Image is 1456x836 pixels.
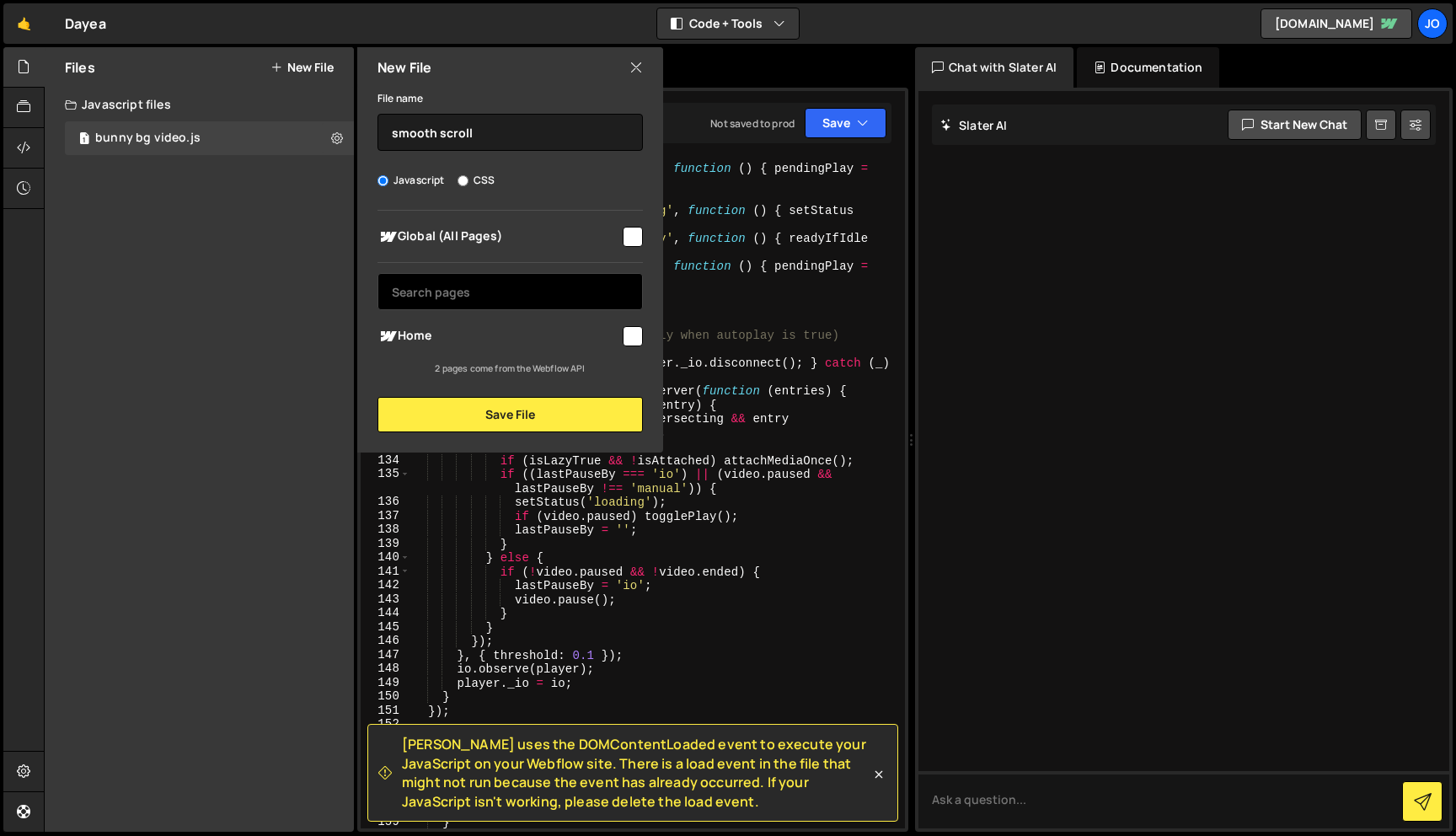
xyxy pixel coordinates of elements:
[79,133,89,147] span: 1
[458,175,468,186] input: CSS
[361,815,410,829] div: 159
[377,114,643,151] input: Name
[65,13,106,34] div: Dayea
[805,108,886,138] button: Save
[377,273,643,310] input: Search pages
[1077,47,1219,88] div: Documentation
[361,620,410,635] div: 145
[377,58,431,77] h2: New File
[361,662,410,676] div: 148
[361,522,410,537] div: 138
[458,172,495,189] label: CSS
[361,731,410,746] div: 153
[361,537,410,551] div: 139
[361,565,410,579] div: 141
[361,495,410,509] div: 136
[361,745,410,759] div: 154
[377,90,423,107] label: File name
[435,362,585,374] small: 2 pages come from the Webflow API
[361,453,410,468] div: 134
[361,648,410,662] div: 147
[940,117,1008,133] h2: Slater AI
[270,61,334,74] button: New File
[361,509,410,523] div: 137
[65,58,95,77] h2: Files
[361,689,410,704] div: 150
[361,773,410,787] div: 156
[361,592,410,607] div: 143
[710,116,795,131] div: Not saved to prod
[361,717,410,731] div: 152
[915,47,1073,88] div: Chat with Slater AI
[377,175,388,186] input: Javascript
[377,172,445,189] label: Javascript
[361,606,410,620] div: 144
[361,801,410,815] div: 158
[361,676,410,690] div: 149
[361,704,410,718] div: 151
[45,88,354,121] div: Javascript files
[361,759,410,774] div: 155
[402,735,870,811] span: [PERSON_NAME] uses the DOMContentLoaded event to execute your JavaScript on your Webflow site. Th...
[1228,110,1362,140] button: Start new chat
[377,397,643,432] button: Save File
[377,326,620,346] span: Home
[3,3,45,44] a: 🤙
[361,787,410,801] div: 157
[377,227,620,247] span: Global (All Pages)
[361,467,410,495] div: 135
[657,8,799,39] button: Code + Tools
[1261,8,1412,39] a: [DOMAIN_NAME]
[361,578,410,592] div: 142
[361,550,410,565] div: 140
[65,121,354,155] div: 17407/48510.js
[1417,8,1448,39] a: Jo
[361,634,410,648] div: 146
[95,131,201,146] div: bunny bg video.js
